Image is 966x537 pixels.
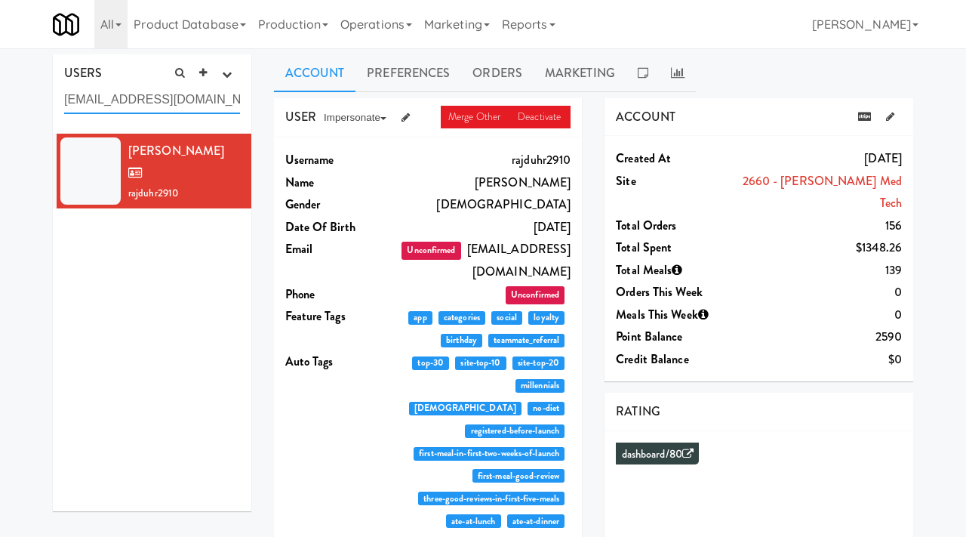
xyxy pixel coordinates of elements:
span: top-30 [412,356,449,370]
dd: 2590 [731,326,902,348]
span: rajduhr2910 [128,186,178,200]
dt: Total Orders [616,214,731,237]
dt: Email [285,238,400,261]
dd: [DATE] [399,216,571,239]
span: millennials [515,379,565,393]
dd: 0 [731,304,902,326]
a: 2660 - [PERSON_NAME] Med Tech [743,172,902,212]
span: social [491,311,522,325]
dt: Name [285,171,400,194]
a: Preferences [355,54,461,92]
dd: [PERSON_NAME] [399,171,571,194]
dt: Total Spent [616,236,731,259]
dd: 139 [731,259,902,282]
span: [DEMOGRAPHIC_DATA] [409,402,521,415]
span: no-diet [528,402,565,415]
span: three-good-reviews-in-first-five-meals [418,492,565,505]
dd: [DATE] [731,147,902,170]
dt: Site [616,170,731,193]
span: birthday [441,334,482,347]
span: USERS [64,64,103,82]
span: site-top-10 [455,356,506,370]
span: app [408,311,432,325]
dt: Phone [285,283,400,306]
dt: Orders This Week [616,281,731,304]
span: [PERSON_NAME] [128,142,224,182]
dt: Point Balance [616,326,731,348]
dd: 0 [731,281,902,304]
li: [PERSON_NAME]rajduhr2910 [53,134,251,209]
dt: Feature Tags [285,305,400,328]
dd: $0 [731,348,902,371]
a: dashboard/80 [622,446,694,462]
dd: $1348.26 [731,236,902,259]
span: categories [438,311,485,325]
dt: Auto Tags [285,350,400,373]
span: first-meal-in-first-two-weeks-of-launch [414,447,565,461]
span: loyalty [528,311,565,325]
span: ACCOUNT [616,108,675,125]
dt: Username [285,149,400,171]
button: Impersonate [316,106,394,129]
span: registered-before-launch [465,424,565,438]
a: Orders [461,54,534,92]
a: Deactivate [510,106,571,128]
span: ate-at-lunch [446,514,501,528]
input: Search user [64,86,240,114]
span: Unconfirmed [401,242,460,260]
dd: [EMAIL_ADDRESS][DOMAIN_NAME] [399,238,571,282]
a: Marketing [534,54,626,92]
span: RATING [616,403,660,420]
dt: Meals This Week [616,304,731,326]
a: Account [274,54,356,92]
dt: Gender [285,193,400,216]
dt: Created at [616,147,731,170]
span: teammate_referral [488,334,565,347]
dd: 156 [731,214,902,237]
span: USER [285,108,316,125]
span: ate-at-dinner [507,514,565,528]
span: first-meal-good-review [472,469,565,483]
dt: Credit Balance [616,348,731,371]
img: Micromart [53,11,79,38]
dd: rajduhr2910 [399,149,571,171]
dd: [DEMOGRAPHIC_DATA] [399,193,571,216]
a: Merge Other [441,106,510,128]
dt: Date Of Birth [285,216,400,239]
span: Unconfirmed [506,286,565,304]
dt: Total Meals [616,259,731,282]
span: site-top-20 [512,356,565,370]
